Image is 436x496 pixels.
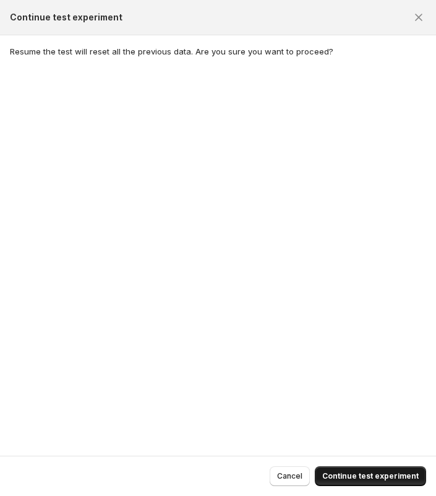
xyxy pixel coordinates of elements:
[10,45,426,58] p: Resume the test will reset all the previous data. Are you sure you want to proceed?
[10,11,122,24] h2: Continue test experiment
[409,7,429,27] button: Close
[322,471,419,481] span: Continue test experiment
[270,466,310,486] button: Cancel
[277,471,302,481] span: Cancel
[315,466,426,486] button: Continue test experiment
